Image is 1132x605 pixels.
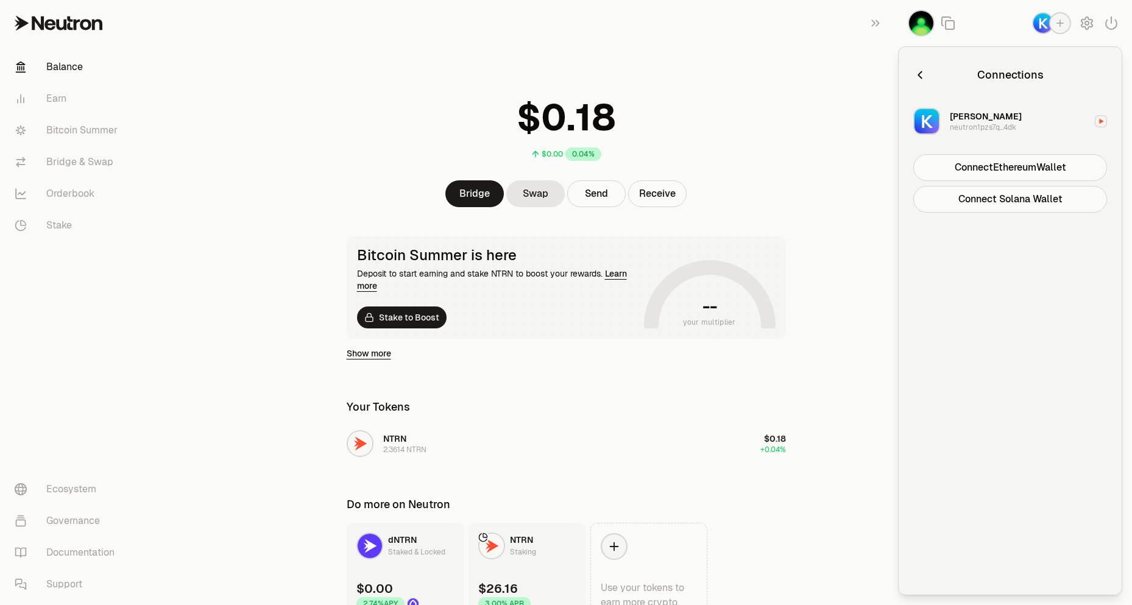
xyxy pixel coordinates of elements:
[5,83,132,115] a: Earn
[348,431,372,456] img: NTRN Logo
[339,425,793,462] button: NTRN LogoNTRN2.3614 NTRN$0.18+0.04%
[977,66,1044,83] div: Connections
[383,433,406,444] span: NTRN
[5,115,132,146] a: Bitcoin Summer
[357,267,639,292] div: Deposit to start earning and stake NTRN to boost your rewards.
[908,10,935,37] button: Alice
[5,537,132,568] a: Documentation
[914,109,939,133] img: Alice
[347,398,410,416] div: Your Tokens
[356,580,393,597] div: $0.00
[388,546,445,558] div: Staked & Locked
[702,297,716,316] h1: --
[950,122,1016,132] div: neutron1pzs7q...4dk
[478,580,518,597] div: $26.16
[5,210,132,241] a: Stake
[347,347,391,359] a: Show more
[510,534,533,545] span: NTRN
[388,534,417,545] span: dNTRN
[347,496,450,513] div: Do more on Neutron
[683,316,736,328] span: your multiplier
[567,180,626,207] button: Send
[5,51,132,83] a: Balance
[913,186,1107,213] button: Connect Solana Wallet
[479,534,504,558] img: NTRN Logo
[542,149,563,159] div: $0.00
[5,473,132,505] a: Ecosystem
[383,445,426,455] div: 2.3614 NTRN
[358,534,382,558] img: dNTRN Logo
[5,146,132,178] a: Bridge & Swap
[506,180,565,207] a: Swap
[764,433,786,444] span: $0.18
[909,11,933,35] img: Alice
[510,546,536,558] div: Staking
[628,180,687,207] button: Receive
[357,247,639,264] div: Bitcoin Summer is here
[1032,12,1071,34] button: Keplr
[445,180,504,207] a: Bridge
[913,154,1107,181] button: ConnectEthereumWallet
[906,103,1114,140] button: Alice[PERSON_NAME]neutron1pzs7q...4dkNeutron LogoNeutron Logo
[5,178,132,210] a: Orderbook
[357,306,447,328] a: Stake to Boost
[1096,116,1106,126] img: Neutron Logo
[950,110,1022,122] div: [PERSON_NAME]
[1033,13,1053,33] img: Keplr
[760,445,786,455] span: +0.04%
[5,568,132,600] a: Support
[565,147,601,161] div: 0.04%
[5,505,132,537] a: Governance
